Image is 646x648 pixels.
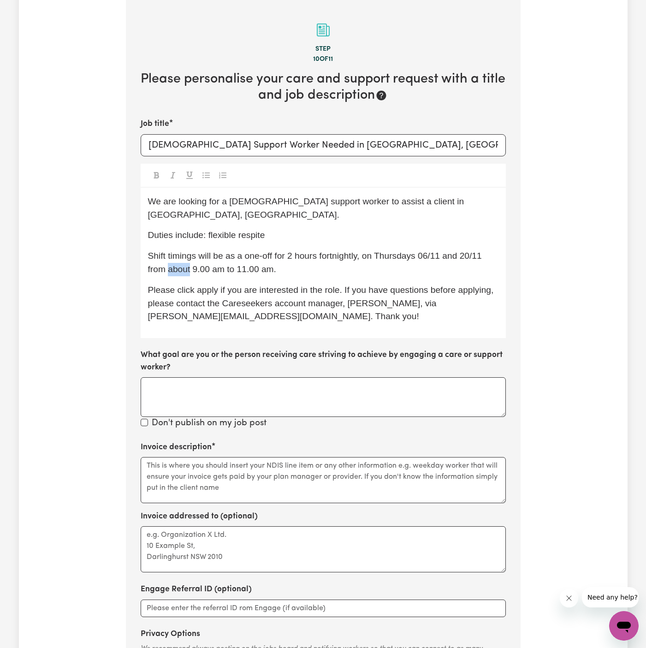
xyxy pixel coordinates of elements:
[141,118,169,130] label: Job title
[141,583,252,595] label: Engage Referral ID (optional)
[141,134,506,156] input: e.g. Care worker needed in North Sydney for aged care
[216,169,229,181] button: Toggle undefined
[148,230,265,240] span: Duties include: flexible respite
[152,417,267,430] label: Don't publish on my job post
[141,628,200,640] label: Privacy Options
[200,169,213,181] button: Toggle undefined
[148,285,496,321] span: Please click apply if you are interested in the role. If you have questions before applying, plea...
[141,441,212,453] label: Invoice description
[148,251,485,274] span: Shift timings will be as a one-off for 2 hours fortnightly, on Thursdays 06/11 and 20/11 from abo...
[609,611,639,641] iframe: Button to launch messaging window
[141,71,506,103] h2: Please personalise your care and support request with a title and job description
[150,169,163,181] button: Toggle undefined
[141,44,506,54] div: Step
[166,169,179,181] button: Toggle undefined
[183,169,196,181] button: Toggle undefined
[141,600,506,617] input: Please enter the referral ID rom Engage (if available)
[560,589,578,607] iframe: Close message
[141,54,506,65] div: 10 of 11
[141,349,506,374] label: What goal are you or the person receiving care striving to achieve by engaging a care or support ...
[141,511,258,523] label: Invoice addressed to (optional)
[582,587,639,607] iframe: Message from company
[148,196,467,220] span: We are looking for a [DEMOGRAPHIC_DATA] support worker to assist a client in [GEOGRAPHIC_DATA], [...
